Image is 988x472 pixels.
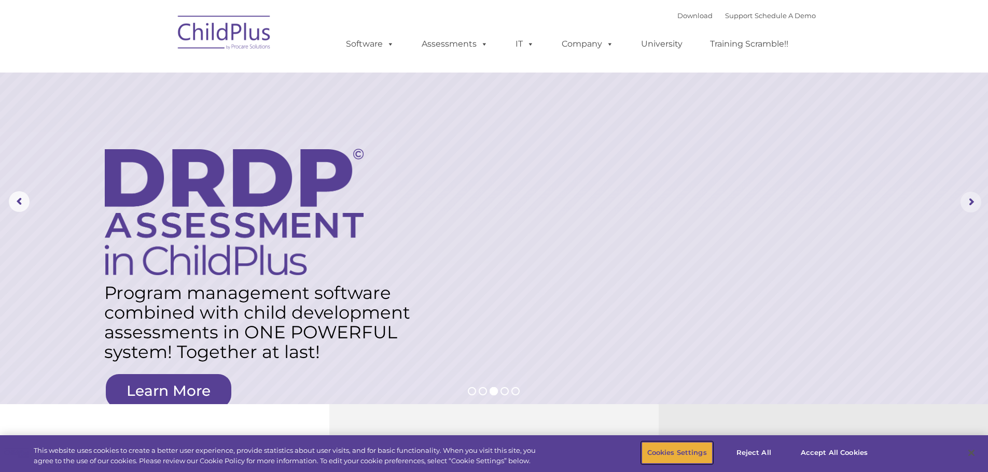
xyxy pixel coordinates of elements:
[960,441,983,464] button: Close
[34,446,544,466] div: This website uses cookies to create a better user experience, provide statistics about user visit...
[725,11,753,20] a: Support
[105,149,364,275] img: DRDP Assessment in ChildPlus
[505,34,545,54] a: IT
[642,442,713,464] button: Cookies Settings
[755,11,816,20] a: Schedule A Demo
[336,34,405,54] a: Software
[795,442,873,464] button: Accept All Cookies
[144,68,176,76] span: Last name
[631,34,693,54] a: University
[677,11,816,20] font: |
[144,111,188,119] span: Phone number
[700,34,799,54] a: Training Scramble!!
[106,374,231,408] a: Learn More
[411,34,498,54] a: Assessments
[551,34,624,54] a: Company
[104,283,421,362] rs-layer: Program management software combined with child development assessments in ONE POWERFUL system! T...
[173,8,276,60] img: ChildPlus by Procare Solutions
[677,11,713,20] a: Download
[721,442,786,464] button: Reject All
